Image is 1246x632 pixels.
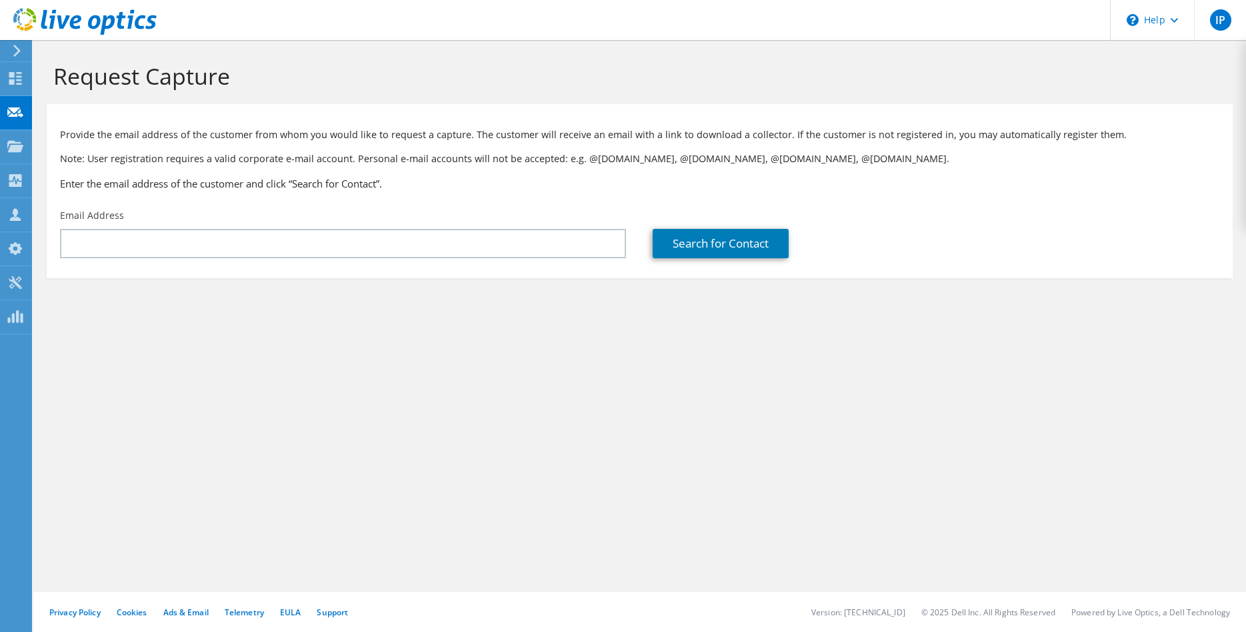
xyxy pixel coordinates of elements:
h3: Enter the email address of the customer and click “Search for Contact”. [60,176,1219,191]
li: Powered by Live Optics, a Dell Technology [1071,607,1230,618]
p: Provide the email address of the customer from whom you would like to request a capture. The cust... [60,127,1219,142]
li: Version: [TECHNICAL_ID] [811,607,905,618]
label: Email Address [60,209,124,222]
svg: \n [1127,14,1139,26]
li: © 2025 Dell Inc. All Rights Reserved [921,607,1055,618]
a: Search for Contact [653,229,789,258]
a: Cookies [117,607,147,618]
p: Note: User registration requires a valid corporate e-mail account. Personal e-mail accounts will ... [60,151,1219,166]
a: Ads & Email [163,607,209,618]
h1: Request Capture [53,62,1219,90]
a: Privacy Policy [49,607,101,618]
span: IP [1210,9,1231,31]
a: Support [317,607,348,618]
a: EULA [280,607,301,618]
a: Telemetry [225,607,264,618]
